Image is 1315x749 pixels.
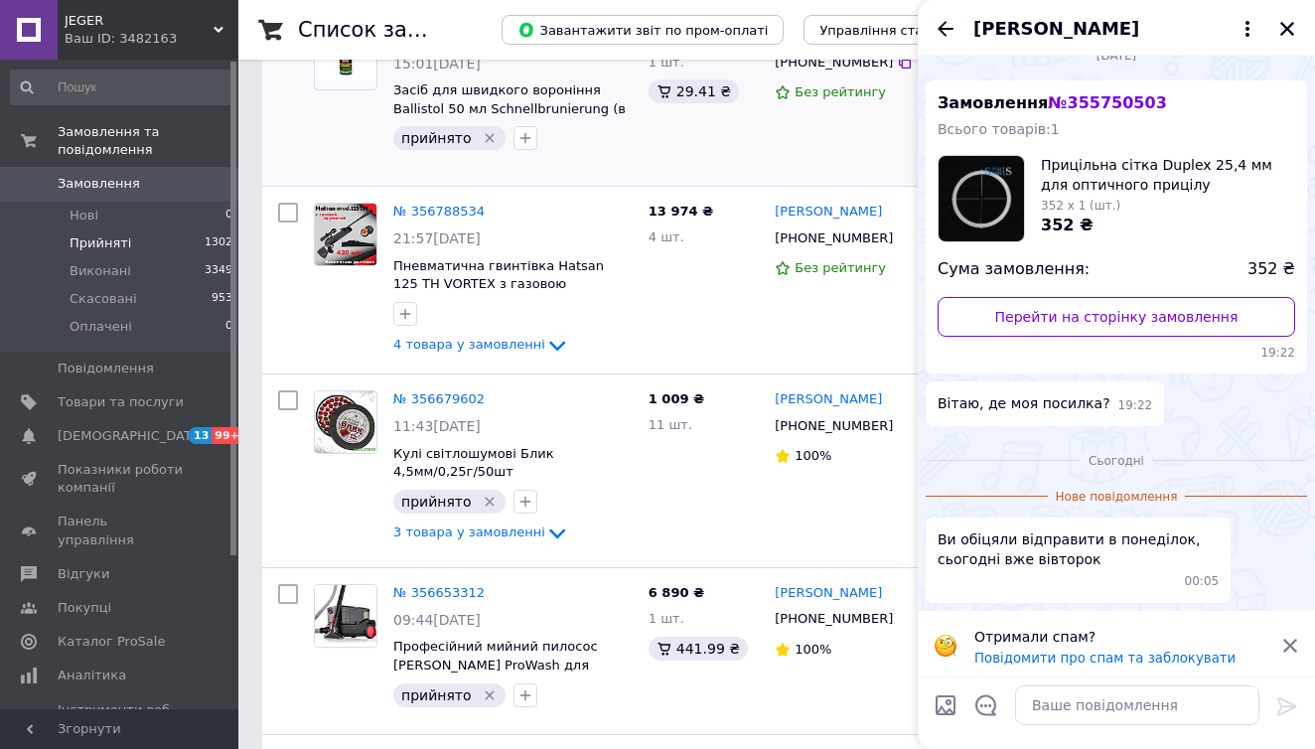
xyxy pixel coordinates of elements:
[401,130,472,146] span: прийнято
[58,461,184,497] span: Показники роботи компанії
[649,585,704,600] span: 6 890 ₴
[70,234,131,252] span: Прийняті
[939,156,1024,241] img: 4556553505_w1000_h1000_pritsilna-sitka-duplex.jpg
[393,585,485,600] a: № 356653312
[393,204,485,219] a: № 356788534
[649,229,684,244] span: 4 шт.
[10,70,234,105] input: Пошук
[70,207,98,225] span: Нові
[58,513,184,548] span: Панель управління
[189,427,212,444] span: 13
[1048,93,1166,112] span: № 355750503
[58,175,140,193] span: Замовлення
[58,565,109,583] span: Відгуки
[393,391,485,406] a: № 356679602
[205,234,232,252] span: 1302
[298,18,500,42] h1: Список замовлень
[58,667,126,684] span: Аналітика
[58,701,184,737] span: Інструменти веб-майстра та SEO
[938,393,1110,414] span: Вітаю, де моя посилка?
[973,692,999,718] button: Відкрити шаблони відповідей
[70,290,137,308] span: Скасовані
[58,393,184,411] span: Товари та послуги
[393,258,618,329] a: Пневматична гвинтівка Hatsan 125 TH VORTEX з газовою пружиною, воздушка Hatsan 125 TH VORTEX приц...
[314,203,377,266] a: Фото товару
[771,413,897,439] div: [PHONE_NUMBER]
[1089,48,1145,65] span: [DATE]
[401,687,472,703] span: прийнято
[502,15,784,45] button: Завантажити звіт по пром-оплаті
[795,448,831,463] span: 100%
[393,446,554,480] span: Кулі світлошумові Блик 4,5мм/0,25г/50шт
[973,16,1259,42] button: [PERSON_NAME]
[649,55,684,70] span: 1 шт.
[974,651,1236,666] button: Повідомити про спам та заблокувати
[393,639,620,709] a: Професійний мийний пилосос [PERSON_NAME] ProWash для килимів, багатофункціональний мийний пилосос...
[1048,489,1186,506] span: Нове повідомлення
[393,56,481,72] span: 15:01[DATE]
[1041,155,1295,195] span: Прицільна сітка Duplex 25,4 мм для оптичного прицілу
[212,427,244,444] span: 99+
[649,391,704,406] span: 1 009 ₴
[926,450,1307,470] div: 12.08.2025
[938,258,1090,281] span: Сума замовлення:
[649,637,748,661] div: 441.99 ₴
[938,529,1219,569] span: Ви обіцяли відправити в понеділок, сьогодні вже вівторок
[926,45,1307,65] div: 07.08.2025
[212,290,232,308] span: 953
[1118,397,1153,414] span: 19:22 07.08.2025
[771,50,897,75] div: [PHONE_NUMBER]
[1081,453,1152,470] span: Сьогодні
[393,524,545,539] span: 3 товара у замовленні
[58,599,111,617] span: Покупці
[315,585,376,647] img: Фото товару
[482,130,498,146] svg: Видалити мітку
[393,337,545,352] span: 4 товара у замовленні
[771,606,897,632] div: [PHONE_NUMBER]
[974,627,1269,647] p: Отримали спам?
[938,345,1295,362] span: 19:22 07.08.2025
[58,633,165,651] span: Каталог ProSale
[393,612,481,628] span: 09:44[DATE]
[938,297,1295,337] a: Перейти на сторінку замовлення
[934,634,957,658] img: :face_with_monocle:
[70,262,131,280] span: Виконані
[225,207,232,225] span: 0
[649,79,739,103] div: 29.41 ₴
[649,417,692,432] span: 11 шт.
[482,687,498,703] svg: Видалити мітку
[804,15,987,45] button: Управління статусами
[65,12,214,30] span: JEGER
[775,203,882,222] a: [PERSON_NAME]
[393,524,569,539] a: 3 товара у замовленні
[58,123,238,159] span: Замовлення та повідомлення
[393,337,569,352] a: 4 товара у замовленні
[775,390,882,409] a: [PERSON_NAME]
[517,21,768,39] span: Завантажити звіт по пром-оплаті
[482,494,498,510] svg: Видалити мітку
[225,318,232,336] span: 0
[1041,216,1094,234] span: 352 ₴
[65,30,238,48] div: Ваш ID: 3482163
[1247,258,1295,281] span: 352 ₴
[393,82,626,134] a: Засіб для швидкого вороніння Ballistol 50 мл Schnellbrunierung (в склі)
[401,494,472,510] span: прийнято
[973,16,1139,42] span: [PERSON_NAME]
[315,204,376,265] img: Фото товару
[393,418,481,434] span: 11:43[DATE]
[1185,573,1220,590] span: 00:05 12.08.2025
[58,427,205,445] span: [DEMOGRAPHIC_DATA]
[775,584,882,603] a: [PERSON_NAME]
[1041,199,1120,213] span: 352 x 1 (шт.)
[1275,17,1299,41] button: Закрити
[393,230,481,246] span: 21:57[DATE]
[938,121,1060,137] span: Всього товарів: 1
[58,360,154,377] span: Повідомлення
[819,23,971,38] span: Управління статусами
[649,204,713,219] span: 13 974 ₴
[314,390,377,454] a: Фото товару
[934,17,957,41] button: Назад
